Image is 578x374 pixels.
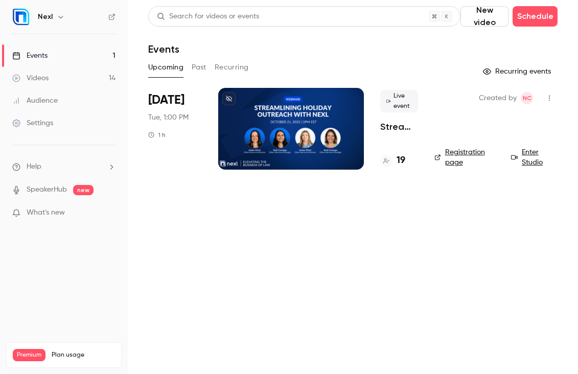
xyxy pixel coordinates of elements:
span: Live event [380,90,418,112]
a: Enter Studio [511,147,558,168]
a: SpeakerHub [27,184,67,195]
a: 19 [380,154,405,168]
button: Schedule [513,6,558,27]
div: 1 h [148,131,166,139]
span: [DATE] [148,92,184,108]
span: Tue, 1:00 PM [148,112,189,123]
span: new [73,185,94,195]
span: Nereide Crisologo [521,92,533,104]
span: NC [523,92,531,104]
div: Settings [12,118,53,128]
span: Plan usage [52,351,115,359]
h4: 19 [397,154,405,168]
iframe: Noticeable Trigger [103,208,115,218]
h1: Events [148,43,179,55]
a: Streamline Your Firm’s Holiday Outreach with Nexl [380,121,418,133]
button: New video [460,6,508,27]
span: Premium [13,349,45,361]
li: help-dropdown-opener [12,161,115,172]
h6: Nexl [38,12,53,22]
div: Videos [12,73,49,83]
img: Nexl [13,9,29,25]
a: Registration page [434,147,499,168]
button: Past [192,59,206,76]
button: Recurring [215,59,249,76]
div: Audience [12,96,58,106]
button: Recurring events [478,63,558,80]
span: What's new [27,207,65,218]
span: Created by [479,92,517,104]
div: Events [12,51,48,61]
button: Upcoming [148,59,183,76]
span: Help [27,161,41,172]
div: Search for videos or events [157,11,259,22]
div: Oct 21 Tue, 1:00 PM (America/Chicago) [148,88,202,170]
